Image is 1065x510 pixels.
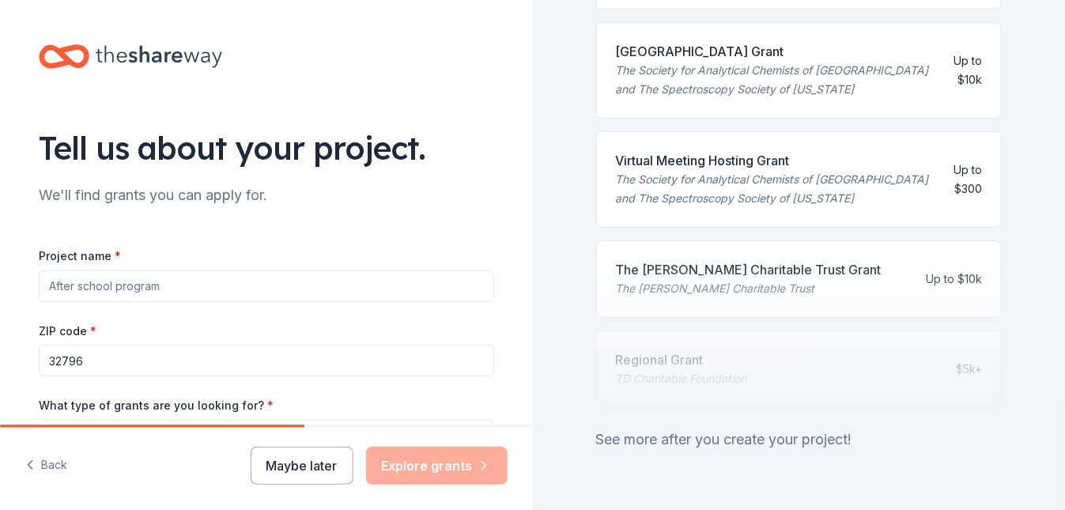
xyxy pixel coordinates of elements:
[596,427,1003,452] div: See more after you create your project!
[39,398,274,414] label: What type of grants are you looking for?
[251,447,353,485] button: Maybe later
[25,449,67,482] button: Back
[39,420,494,453] button: Select
[616,170,935,208] div: The Society for Analytical Chemists of [GEOGRAPHIC_DATA] and The Spectroscopy Society of [US_STATE]
[39,183,494,208] div: We'll find grants you can apply for.
[616,42,937,61] div: [GEOGRAPHIC_DATA] Grant
[948,161,982,198] div: Up to $300
[950,51,982,89] div: Up to $10k
[39,248,121,264] label: Project name
[39,345,494,376] input: 12345 (U.S. only)
[39,323,96,339] label: ZIP code
[39,270,494,302] input: After school program
[616,151,935,170] div: Virtual Meeting Hosting Grant
[39,126,494,170] div: Tell us about your project.
[616,61,937,99] div: The Society for Analytical Chemists of [GEOGRAPHIC_DATA] and The Spectroscopy Society of [US_STATE]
